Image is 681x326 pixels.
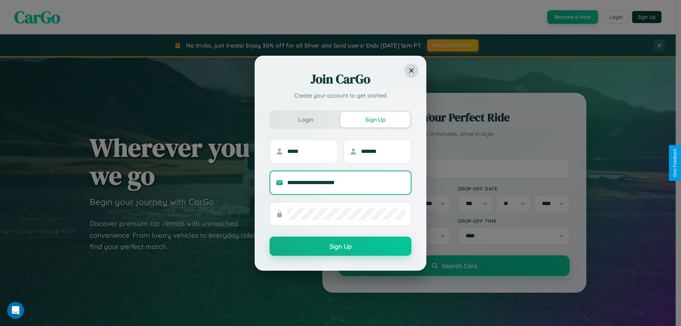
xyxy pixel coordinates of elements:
iframe: Intercom live chat [7,302,24,319]
h2: Join CarGo [270,71,411,88]
button: Sign Up [340,112,410,127]
button: Sign Up [270,237,411,256]
div: Give Feedback [672,149,677,177]
button: Login [271,112,340,127]
p: Create your account to get started [270,91,411,100]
